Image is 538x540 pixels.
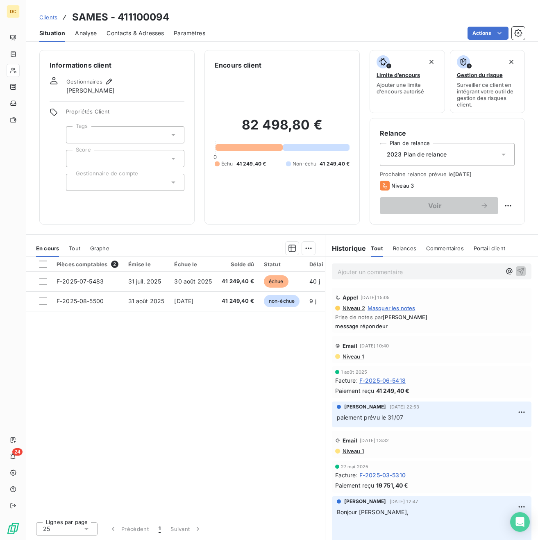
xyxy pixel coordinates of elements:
[264,261,300,268] div: Statut
[75,29,97,37] span: Analyse
[368,305,415,311] span: Masquer les notes
[342,305,365,311] span: Niveau 2
[335,323,528,329] span: message répondeur
[457,82,518,108] span: Surveiller ce client en intégrant votre outil de gestion des risques client.
[174,278,212,285] span: 30 août 2025
[371,245,383,252] span: Tout
[309,278,320,285] span: 40 j
[159,525,161,533] span: 1
[222,297,254,305] span: 41 249,40 €
[57,261,118,268] div: Pièces comptables
[154,520,166,538] button: 1
[236,160,266,168] span: 41 249,40 €
[174,29,205,37] span: Paramètres
[12,448,23,456] span: 24
[72,10,170,25] h3: SAMES - 411100094
[215,60,261,70] h6: Encours client
[39,13,57,21] a: Clients
[359,376,406,385] span: F-2025-06-5418
[215,117,350,141] h2: 82 498,80 €
[166,520,207,538] button: Suivant
[391,182,414,189] span: Niveau 3
[73,155,79,162] input: Ajouter une valeur
[213,154,217,160] span: 0
[7,5,20,18] div: DC
[360,343,389,348] span: [DATE] 10:40
[387,150,447,159] span: 2023 Plan de relance
[90,245,109,252] span: Graphe
[342,353,364,360] span: Niveau 1
[221,160,233,168] span: Échu
[264,275,288,288] span: échue
[343,343,358,349] span: Email
[57,278,104,285] span: F-2025-07-5483
[343,437,358,444] span: Email
[320,160,350,168] span: 41 249,40 €
[377,82,438,95] span: Ajouter une limite d’encours autorisé
[380,171,515,177] span: Prochaine relance prévue le
[426,245,464,252] span: Commentaires
[343,294,359,301] span: Appel
[361,295,390,300] span: [DATE] 15:05
[39,14,57,20] span: Clients
[390,499,418,504] span: [DATE] 12:47
[104,520,154,538] button: Précédent
[73,131,79,138] input: Ajouter une valeur
[344,498,386,505] span: [PERSON_NAME]
[335,481,375,490] span: Paiement reçu
[337,414,403,421] span: paiement prévu le 31/07
[341,464,369,469] span: 27 mai 2025
[380,197,498,214] button: Voir
[66,86,114,95] span: [PERSON_NAME]
[325,243,366,253] h6: Historique
[335,386,375,395] span: Paiement reçu
[43,525,50,533] span: 25
[393,245,416,252] span: Relances
[66,108,184,120] span: Propriétés Client
[453,171,472,177] span: [DATE]
[337,508,409,515] span: Bonjour [PERSON_NAME],
[390,404,420,409] span: [DATE] 22:53
[360,438,389,443] span: [DATE] 13:32
[36,245,59,252] span: En cours
[111,261,118,268] span: 2
[335,376,358,385] span: Facture :
[376,481,409,490] span: 19 751,40 €
[39,29,65,37] span: Situation
[128,297,165,304] span: 31 août 2025
[380,128,515,138] h6: Relance
[73,179,79,186] input: Ajouter une valeur
[222,277,254,286] span: 41 249,40 €
[128,278,161,285] span: 31 juil. 2025
[50,60,184,70] h6: Informations client
[264,295,300,307] span: non-échue
[344,403,386,411] span: [PERSON_NAME]
[309,297,316,304] span: 9 j
[57,297,104,304] span: F-2025-08-5500
[107,29,164,37] span: Contacts & Adresses
[222,261,254,268] div: Solde dû
[7,522,20,535] img: Logo LeanPay
[468,27,508,40] button: Actions
[510,512,530,532] div: Open Intercom Messenger
[309,261,331,268] div: Délai
[457,72,503,78] span: Gestion du risque
[69,245,80,252] span: Tout
[383,314,427,320] span: [PERSON_NAME]
[370,50,445,113] button: Limite d’encoursAjouter une limite d’encours autorisé
[390,202,480,209] span: Voir
[376,386,410,395] span: 41 249,40 €
[128,261,165,268] div: Émise le
[335,314,528,320] span: Prise de notes par
[174,297,193,304] span: [DATE]
[342,448,364,454] span: Niveau 1
[359,471,406,479] span: F-2025-03-5310
[341,370,368,374] span: 1 août 2025
[335,471,358,479] span: Facture :
[474,245,505,252] span: Portail client
[450,50,525,113] button: Gestion du risqueSurveiller ce client en intégrant votre outil de gestion des risques client.
[66,78,102,85] span: Gestionnaires
[377,72,420,78] span: Limite d’encours
[174,261,212,268] div: Échue le
[293,160,316,168] span: Non-échu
